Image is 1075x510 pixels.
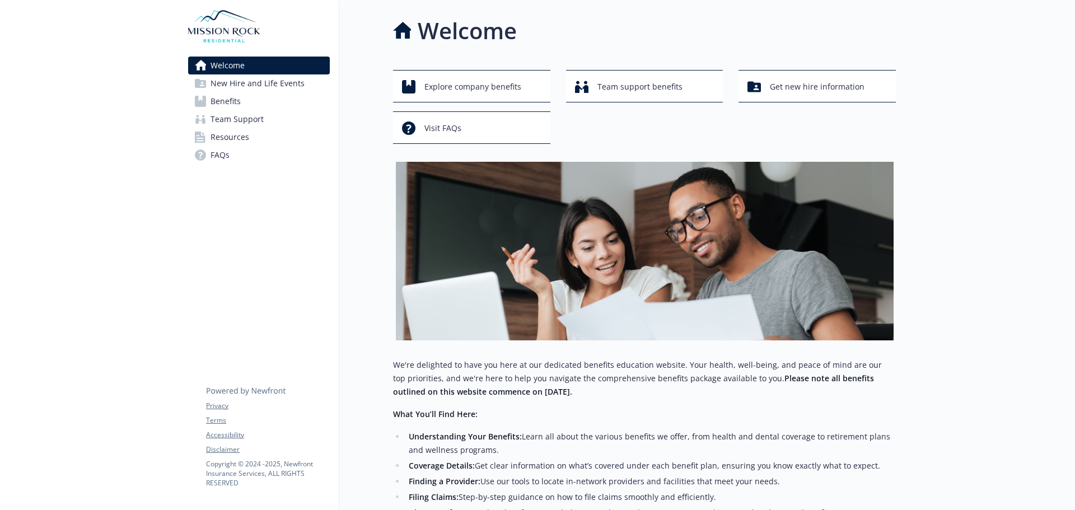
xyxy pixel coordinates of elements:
strong: Finding a Provider: [409,476,480,486]
li: Use our tools to locate in-network providers and facilities that meet your needs. [405,475,896,488]
button: Get new hire information [739,70,896,102]
p: We're delighted to have you here at our dedicated benefits education website. Your health, well-b... [393,358,896,399]
a: New Hire and Life Events [188,74,330,92]
strong: What You’ll Find Here: [393,409,478,419]
strong: Filing Claims: [409,492,459,502]
strong: Understanding Your Benefits: [409,431,522,442]
span: Team support benefits [597,76,683,97]
span: New Hire and Life Events [211,74,305,92]
li: Learn all about the various benefits we offer, from health and dental coverage to retirement plan... [405,430,896,457]
a: Privacy [206,401,329,411]
span: Visit FAQs [424,118,461,139]
a: Disclaimer [206,445,329,455]
li: Step-by-step guidance on how to file claims smoothly and efficiently. [405,490,896,504]
span: FAQs [211,146,230,164]
span: Benefits [211,92,241,110]
a: Benefits [188,92,330,110]
li: Get clear information on what’s covered under each benefit plan, ensuring you know exactly what t... [405,459,896,472]
a: Team Support [188,110,330,128]
a: FAQs [188,146,330,164]
a: Accessibility [206,430,329,440]
button: Team support benefits [566,70,723,102]
p: Copyright © 2024 - 2025 , Newfront Insurance Services, ALL RIGHTS RESERVED [206,459,329,488]
button: Visit FAQs [393,111,550,144]
img: overview page banner [396,162,894,340]
span: Resources [211,128,249,146]
a: Terms [206,415,329,425]
span: Welcome [211,57,245,74]
span: Team Support [211,110,264,128]
span: Get new hire information [770,76,864,97]
strong: Coverage Details: [409,460,475,471]
a: Resources [188,128,330,146]
h1: Welcome [418,14,517,48]
a: Welcome [188,57,330,74]
button: Explore company benefits [393,70,550,102]
span: Explore company benefits [424,76,521,97]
